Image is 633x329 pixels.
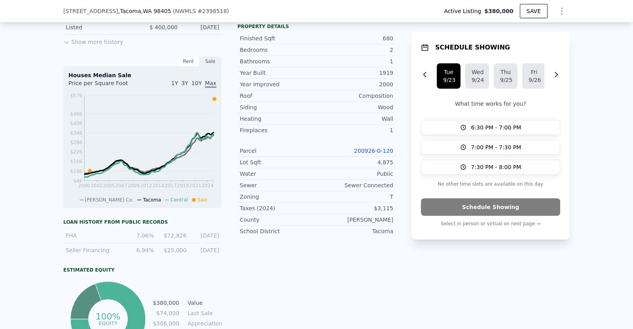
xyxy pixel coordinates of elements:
[484,7,514,15] span: $380,000
[240,103,316,111] div: Siding
[152,309,180,318] td: $74,000
[444,7,484,15] span: Active Listing
[316,158,393,166] div: 4,875
[159,246,186,254] div: $25,000
[63,219,222,225] div: Loan history from public records
[421,100,560,108] p: What time works for you?
[171,197,188,203] span: Central
[99,320,118,326] tspan: equity
[316,103,393,111] div: Wood
[70,111,82,117] tspan: $466
[500,76,511,84] div: 9/25
[421,219,560,228] p: Select in person or virtual on next page →
[152,299,180,307] td: $380,000
[316,204,393,212] div: $3,115
[240,80,316,88] div: Year Improved
[316,115,393,123] div: Wall
[159,232,186,240] div: $72,826
[191,246,219,254] div: [DATE]
[70,121,82,126] tspan: $406
[240,92,316,100] div: Roof
[205,80,216,88] span: Max
[66,232,121,240] div: FHA
[63,267,222,273] div: Estimated Equity
[240,46,316,54] div: Bedrooms
[316,181,393,189] div: Sewer Connected
[529,76,540,84] div: 9/26
[186,309,222,318] td: Last Sale
[186,299,222,307] td: Value
[316,92,393,100] div: Composition
[70,130,82,136] tspan: $346
[70,140,82,145] tspan: $286
[152,319,180,328] td: $306,000
[186,319,222,328] td: Appreciation
[443,76,454,84] div: 9/23
[173,7,229,15] div: ( )
[421,160,560,175] button: 7:30 PM - 8:00 PM
[191,80,202,86] span: 10Y
[70,93,82,99] tspan: $579
[63,7,118,15] span: [STREET_ADDRESS]
[421,179,560,189] p: No other time slots are available on this day
[70,149,82,155] tspan: $226
[73,178,82,184] tspan: $46
[152,183,165,188] tspan: 2014
[471,143,521,151] span: 7:00 PM - 7:30 PM
[316,34,393,42] div: 680
[316,126,393,134] div: 1
[103,183,115,188] tspan: 2005
[189,183,201,188] tspan: 2021
[316,57,393,65] div: 1
[240,216,316,224] div: County
[316,216,393,224] div: [PERSON_NAME]
[240,170,316,178] div: Water
[70,169,82,174] tspan: $106
[63,35,123,46] button: Show more history
[316,69,393,77] div: 1919
[237,23,396,30] div: Property details
[316,193,393,201] div: T
[421,140,560,155] button: 7:00 PM - 7:30 PM
[68,71,216,79] div: Houses Median Sale
[66,23,136,31] div: Listed
[177,56,199,67] div: Rent
[443,68,454,76] div: Tue
[143,197,161,203] span: Tacoma
[240,227,316,235] div: School District
[240,204,316,212] div: Taxes (2024)
[70,159,82,164] tspan: $166
[202,183,214,188] tspan: 2024
[316,80,393,88] div: 2000
[494,63,517,89] button: Thu9/25
[150,24,178,30] span: $ 400,000
[500,68,511,76] div: Thu
[184,23,219,31] div: [DATE]
[437,63,461,89] button: Tue9/23
[95,312,120,321] tspan: 100%
[197,197,208,203] span: Sale
[471,124,521,131] span: 6:30 PM - 7:00 PM
[554,3,570,19] button: Show Options
[421,198,560,216] button: Schedule Showing
[522,63,546,89] button: Fri9/26
[471,163,521,171] span: 7:30 PM - 8:00 PM
[191,232,219,240] div: [DATE]
[66,246,121,254] div: Seller Financing
[165,183,177,188] tspan: 2017
[118,7,171,15] span: , Tacoma
[85,197,134,203] span: [PERSON_NAME] Co.
[316,46,393,54] div: 2
[175,8,196,14] span: NWMLS
[316,170,393,178] div: Public
[354,148,393,154] a: 200926-0-120
[529,68,540,76] div: Fri
[240,34,316,42] div: Finished Sqft
[78,183,91,188] tspan: 2000
[115,183,127,188] tspan: 2007
[520,4,548,18] button: SAVE
[421,120,560,135] button: 6:30 PM - 7:00 PM
[126,232,154,240] div: 7.06%
[171,80,178,86] span: 1Y
[240,57,316,65] div: Bathrooms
